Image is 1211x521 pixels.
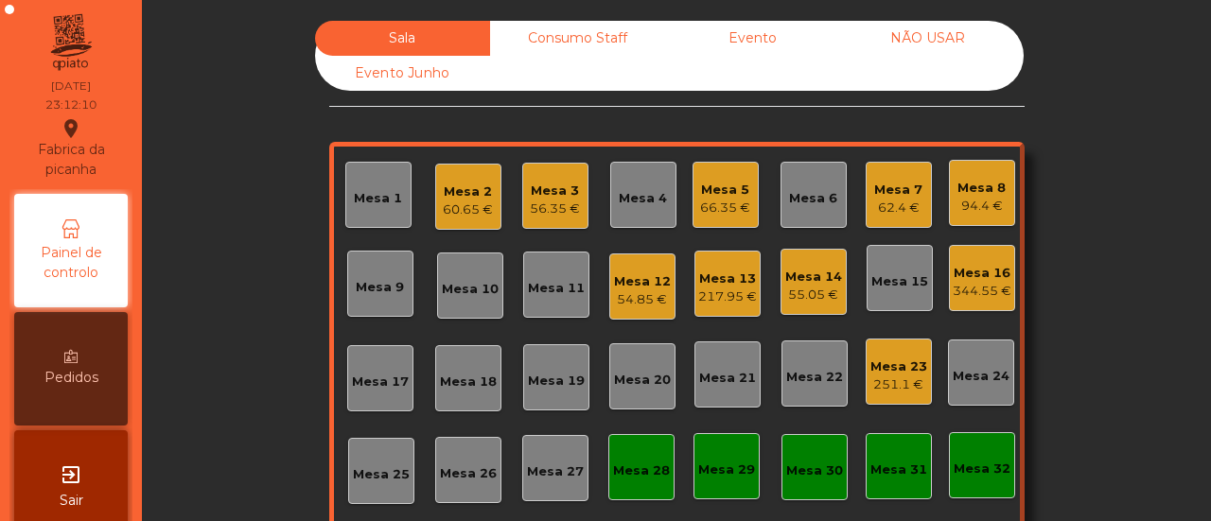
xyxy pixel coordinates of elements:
[699,369,756,388] div: Mesa 21
[443,182,493,201] div: Mesa 2
[870,460,927,479] div: Mesa 31
[957,197,1006,216] div: 94.4 €
[954,460,1010,478] div: Mesa 32
[527,462,584,481] div: Mesa 27
[700,181,750,200] div: Mesa 5
[786,368,843,387] div: Mesa 22
[442,280,499,299] div: Mesa 10
[870,375,927,394] div: 251.1 €
[614,290,671,309] div: 54.85 €
[614,272,671,291] div: Mesa 12
[15,117,127,180] div: Fabrica da picanha
[698,460,755,479] div: Mesa 29
[315,21,490,56] div: Sala
[528,372,585,391] div: Mesa 19
[60,117,82,140] i: location_on
[352,373,409,391] div: Mesa 17
[953,264,1011,283] div: Mesa 16
[870,357,927,376] div: Mesa 23
[356,278,404,297] div: Mesa 9
[840,21,1015,56] div: NÃO USAR
[530,182,580,200] div: Mesa 3
[700,199,750,217] div: 66.35 €
[953,282,1011,301] div: 344.55 €
[874,199,922,217] div: 62.4 €
[957,179,1006,198] div: Mesa 8
[60,463,82,486] i: exit_to_app
[490,21,665,56] div: Consumo Staff
[613,461,670,480] div: Mesa 28
[614,371,671,390] div: Mesa 20
[528,279,585,298] div: Mesa 11
[19,243,123,283] span: Painel de controlo
[315,56,490,91] div: Evento Junho
[354,189,402,208] div: Mesa 1
[785,286,842,304] div: 55.05 €
[60,491,83,511] span: Sair
[953,367,1009,386] div: Mesa 24
[45,96,97,113] div: 23:12:10
[785,268,842,287] div: Mesa 14
[353,465,410,484] div: Mesa 25
[786,461,843,480] div: Mesa 30
[698,269,757,288] div: Mesa 13
[789,189,837,208] div: Mesa 6
[51,78,91,95] div: [DATE]
[871,272,928,291] div: Mesa 15
[530,200,580,218] div: 56.35 €
[440,464,497,483] div: Mesa 26
[698,287,757,306] div: 217.95 €
[619,189,667,208] div: Mesa 4
[443,200,493,219] div: 60.65 €
[44,368,98,388] span: Pedidos
[47,9,94,76] img: qpiato
[665,21,840,56] div: Evento
[440,373,497,391] div: Mesa 18
[874,181,922,200] div: Mesa 7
